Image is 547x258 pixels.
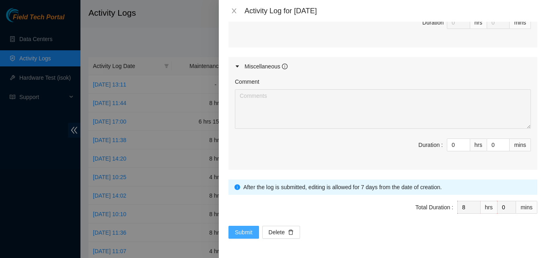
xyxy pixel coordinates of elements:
[235,64,240,69] span: caret-right
[516,201,537,214] div: mins
[481,201,498,214] div: hrs
[235,228,253,237] span: Submit
[228,7,240,15] button: Close
[422,18,444,27] div: Duration
[243,183,531,192] div: After the log is submitted, editing is allowed for 7 days from the date of creation.
[245,6,537,15] div: Activity Log for [DATE]
[282,64,288,69] span: info-circle
[231,8,237,14] span: close
[228,226,259,239] button: Submit
[235,77,259,86] label: Comment
[245,62,288,71] div: Miscellaneous
[288,229,294,236] span: delete
[418,140,443,149] div: Duration :
[470,138,487,151] div: hrs
[235,89,531,129] textarea: Comment
[269,228,285,237] span: Delete
[510,16,531,29] div: mins
[228,57,537,76] div: Miscellaneous info-circle
[470,16,487,29] div: hrs
[510,138,531,151] div: mins
[234,184,240,190] span: info-circle
[415,203,453,212] div: Total Duration :
[262,226,300,239] button: Deletedelete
